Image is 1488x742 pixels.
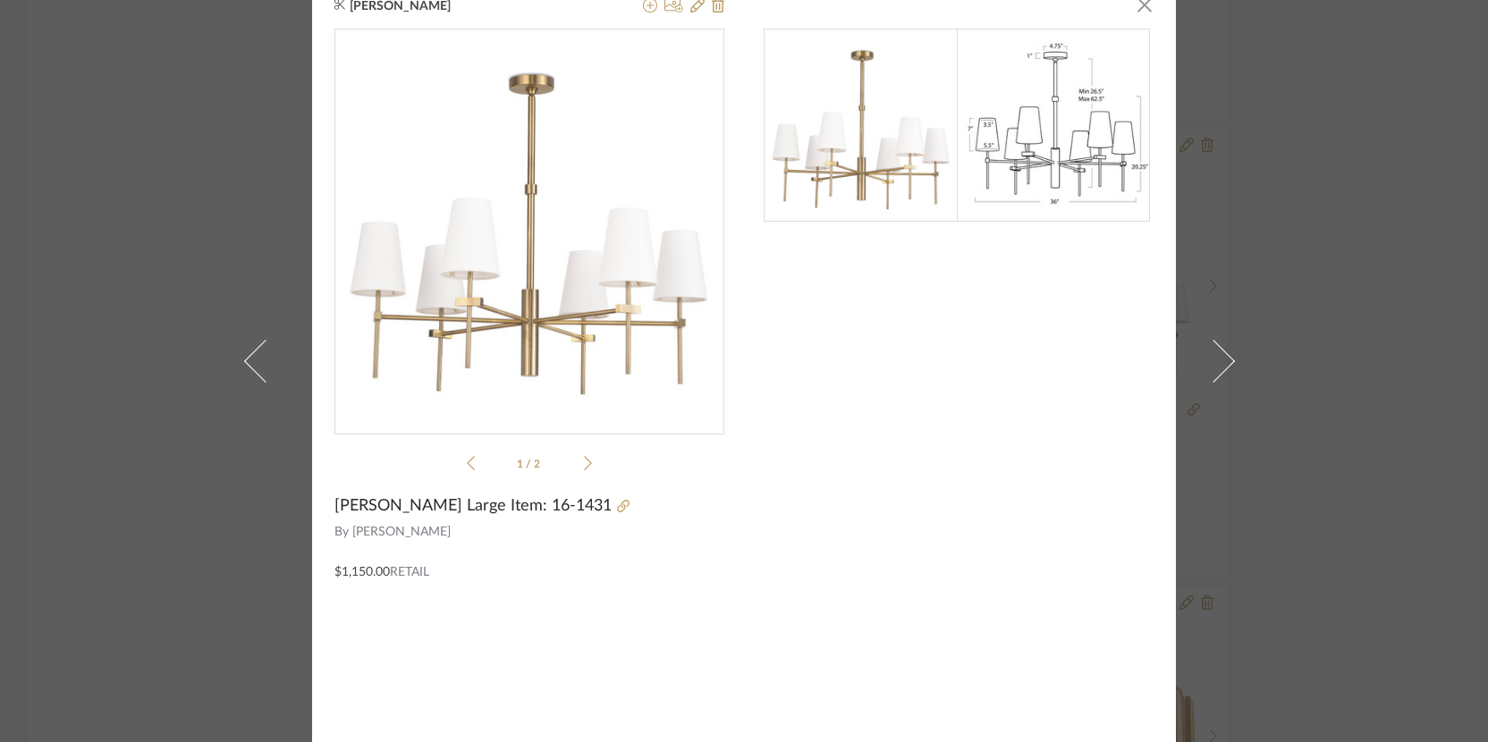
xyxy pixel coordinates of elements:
img: ef8fd2ff-ddae-401d-8059-e2c43f1f4ef9_216x216.jpg [765,29,958,222]
span: $1,150.00 [334,566,390,578]
span: [PERSON_NAME] Large Item: 16-1431 [334,496,612,516]
span: [PERSON_NAME] [352,523,725,542]
span: Retail [390,566,429,578]
img: ef8fd2ff-ddae-401d-8059-e2c43f1f4ef9_436x436.jpg [334,30,724,419]
span: 2 [534,459,543,469]
span: 1 [517,459,526,469]
img: 725cd994-56fc-4661-8d7e-87a762d01ff9_216x216.jpg [957,29,1150,222]
div: 0 [335,30,723,419]
span: By [334,523,349,542]
span: / [526,459,534,469]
